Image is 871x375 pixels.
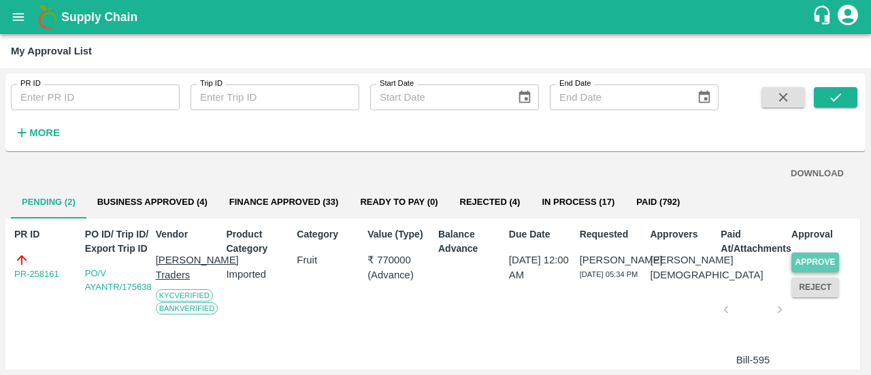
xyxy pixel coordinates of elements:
button: Choose date [512,84,538,110]
button: Ready To Pay (0) [349,186,448,218]
input: End Date [550,84,686,110]
button: Pending (2) [11,186,86,218]
p: [PERSON_NAME] [580,252,645,267]
label: Trip ID [200,78,223,89]
button: DOWNLOAD [785,162,849,186]
p: [PERSON_NAME] Traders [156,252,221,283]
p: ( Advance ) [367,267,433,282]
button: Reject [791,278,839,297]
p: Category [297,227,362,242]
p: Approvers [650,227,715,242]
label: PR ID [20,78,41,89]
p: Bill-595 [732,353,774,368]
p: Fruit [297,252,362,267]
p: Imported [226,267,291,282]
button: Rejected (4) [449,186,531,218]
p: Due Date [509,227,574,242]
span: KYC Verified [156,289,213,301]
p: Balance Advance [438,227,504,256]
div: account of current user [836,3,860,31]
label: End Date [559,78,591,89]
button: Paid (792) [625,186,691,218]
p: PO ID/ Trip ID/ Export Trip ID [85,227,150,256]
b: Supply Chain [61,10,137,24]
p: Value (Type) [367,227,433,242]
button: More [11,121,63,144]
p: [DATE] 12:00 AM [509,252,574,283]
img: logo [34,3,61,31]
p: [PERSON_NAME][DEMOGRAPHIC_DATA] [650,252,715,283]
p: ₹ 770000 [367,252,433,267]
p: Approval [791,227,857,242]
div: My Approval List [11,42,92,60]
a: PR-258161 [14,267,59,281]
a: Supply Chain [61,7,812,27]
button: Choose date [691,84,717,110]
button: Business Approved (4) [86,186,218,218]
input: Enter Trip ID [191,84,359,110]
span: Bank Verified [156,302,218,314]
label: Start Date [380,78,414,89]
p: Requested [580,227,645,242]
a: PO/V AYANTR/175638 [85,268,152,292]
p: PR ID [14,227,80,242]
button: In Process (17) [531,186,625,218]
button: open drawer [3,1,34,33]
span: [DATE] 05:34 PM [580,270,638,278]
p: Product Category [226,227,291,256]
input: Enter PR ID [11,84,180,110]
button: Finance Approved (33) [218,186,350,218]
div: customer-support [812,5,836,29]
button: Approve [791,252,839,272]
input: Start Date [370,84,506,110]
p: Paid At/Attachments [721,227,786,256]
p: Vendor [156,227,221,242]
strong: More [29,127,60,138]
